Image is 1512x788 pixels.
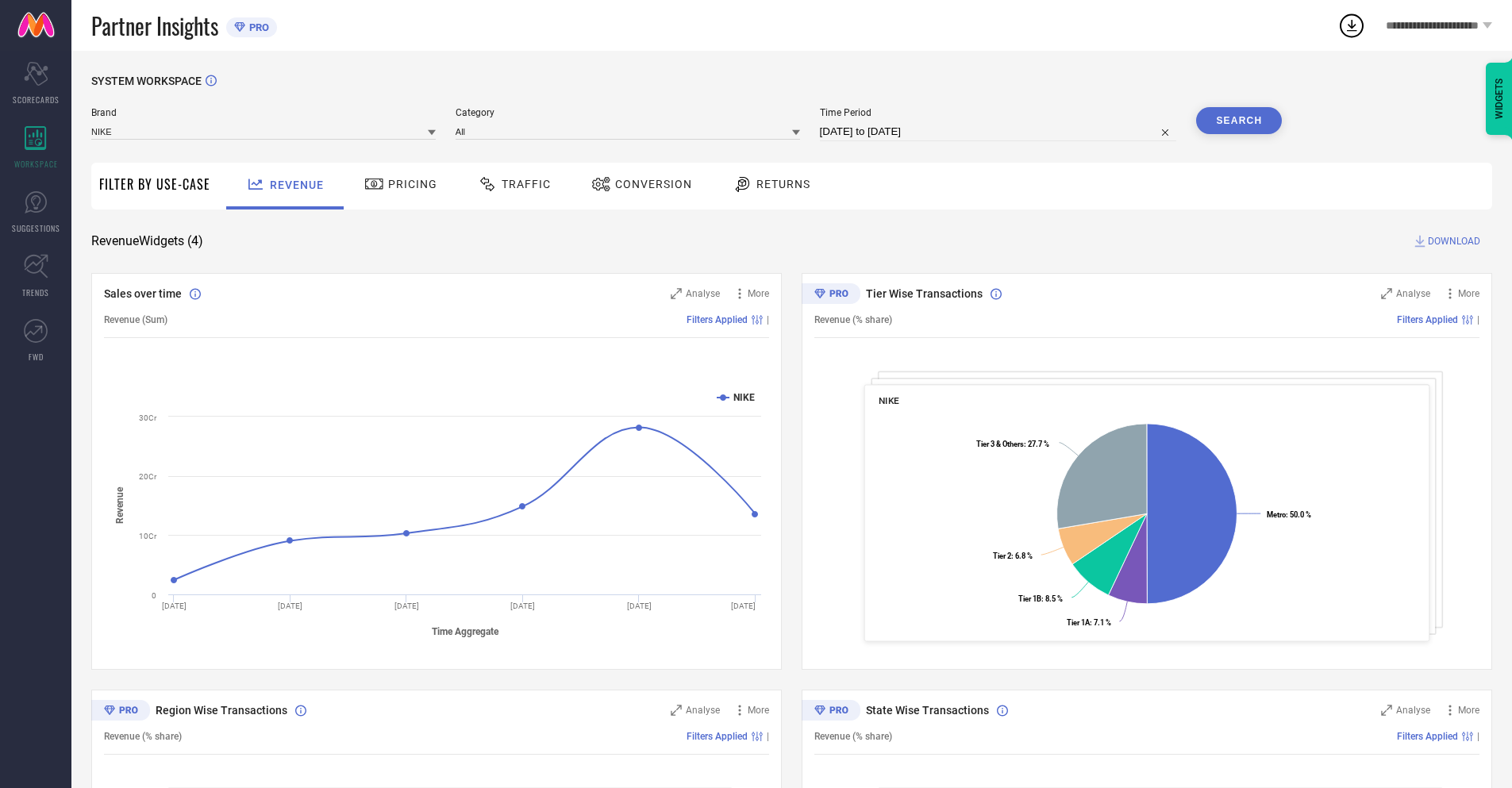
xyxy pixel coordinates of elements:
[1196,107,1282,134] button: Search
[1397,314,1458,325] span: Filters Applied
[104,314,167,325] span: Revenue (Sum)
[814,731,892,742] span: Revenue (% share)
[91,75,202,87] span: SYSTEM WORKSPACE
[686,705,720,716] span: Analyse
[1267,510,1286,519] tspan: Metro
[13,94,60,106] span: SCORECARDS
[1396,288,1430,299] span: Analyse
[139,532,157,540] text: 10Cr
[245,21,269,33] span: PRO
[993,552,1011,560] tspan: Tier 2
[456,107,800,118] span: Category
[748,288,769,299] span: More
[1428,233,1480,249] span: DOWNLOAD
[91,107,436,118] span: Brand
[152,591,156,600] text: 0
[1458,288,1479,299] span: More
[748,705,769,716] span: More
[627,602,652,610] text: [DATE]
[388,178,437,190] span: Pricing
[820,107,1177,118] span: Time Period
[866,704,989,717] span: State Wise Transactions
[731,602,756,610] text: [DATE]
[879,395,899,406] span: NIKE
[1067,618,1091,627] tspan: Tier 1A
[1381,288,1392,299] svg: Zoom
[12,222,60,234] span: SUGGESTIONS
[756,178,810,190] span: Returns
[162,602,187,610] text: [DATE]
[767,314,769,325] span: |
[29,351,44,363] span: FWD
[22,286,49,298] span: TRENDS
[139,472,157,481] text: 20Cr
[820,122,1177,141] input: Select time period
[99,175,210,194] span: Filter By Use-Case
[976,440,1024,448] tspan: Tier 3 & Others
[866,287,983,300] span: Tier Wise Transactions
[1337,11,1366,40] div: Open download list
[802,283,860,307] div: Premium
[814,314,892,325] span: Revenue (% share)
[733,392,755,403] text: NIKE
[432,626,499,637] tspan: Time Aggregate
[767,731,769,742] span: |
[802,700,860,724] div: Premium
[1381,705,1392,716] svg: Zoom
[91,700,150,724] div: Premium
[104,287,182,300] span: Sales over time
[1458,705,1479,716] span: More
[671,288,682,299] svg: Zoom
[1397,731,1458,742] span: Filters Applied
[139,413,157,422] text: 30Cr
[104,731,182,742] span: Revenue (% share)
[1019,594,1042,603] tspan: Tier 1B
[687,731,748,742] span: Filters Applied
[1067,618,1111,627] text: : 7.1 %
[394,602,419,610] text: [DATE]
[976,440,1049,448] text: : 27.7 %
[686,288,720,299] span: Analyse
[1267,510,1311,519] text: : 50.0 %
[14,158,58,170] span: WORKSPACE
[687,314,748,325] span: Filters Applied
[615,178,692,190] span: Conversion
[993,552,1033,560] text: : 6.8 %
[91,233,203,249] span: Revenue Widgets ( 4 )
[114,486,125,524] tspan: Revenue
[510,602,535,610] text: [DATE]
[1477,314,1479,325] span: |
[156,704,287,717] span: Region Wise Transactions
[502,178,551,190] span: Traffic
[278,602,302,610] text: [DATE]
[1396,705,1430,716] span: Analyse
[270,179,324,191] span: Revenue
[1019,594,1064,603] text: : 8.5 %
[1477,731,1479,742] span: |
[671,705,682,716] svg: Zoom
[91,10,218,42] span: Partner Insights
